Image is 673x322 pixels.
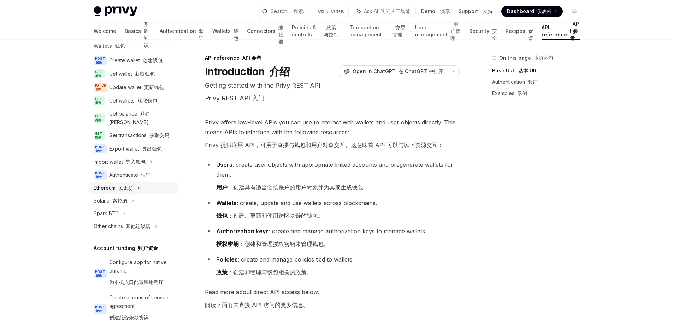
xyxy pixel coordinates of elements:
font: 邮政 [96,274,102,277]
a: Examples 示例 [492,88,585,99]
span: Dashboard [507,8,552,15]
div: Ethereum [94,184,133,192]
font: 创建钱包 [143,57,163,63]
font: 账户资金 [138,245,158,251]
div: Import wallet [94,158,146,166]
h5: Account funding [94,244,158,252]
font: 用户管理 [450,21,460,41]
div: Get wallet [109,70,155,78]
a: Basics 基础知识 [125,23,152,40]
strong: 政策 [216,269,228,276]
div: Spark BTC [94,209,119,218]
a: Transaction management 交易管理 [349,23,407,40]
li: : create, update and use wallets across blockchains. [205,198,460,223]
font: ：创建具有适当链接账户的用户对象并为其预生成钱包。 [216,184,369,191]
font: 得到 [95,135,101,139]
a: Base URL 基本 URL [492,65,585,76]
font: 交易管理 [392,24,405,37]
a: Dashboard 仪表板 [501,6,563,17]
span: PATCH [94,83,108,92]
font: Privy REST API 入门 [205,94,265,102]
button: Search... 搜索...CtrlK Ctrl+K [257,5,348,18]
font: 更新钱包 [144,84,164,90]
font: 演示 [440,8,450,14]
span: GET [94,113,105,123]
font: 以太坊 [118,185,133,191]
a: Support 支持 [459,8,493,15]
li: : create user objects with appropriate linked accounts and pregenerate wallets for them. [205,160,460,195]
a: Connectors 连接器 [247,23,283,40]
font: 阅读下面有关直接 API 访问的更多信息。 [205,301,309,308]
span: GET [94,131,105,140]
h1: Introduction [205,65,290,78]
span: POST [94,144,107,153]
font: 邮政 [96,175,102,179]
a: API reference API 参考 [542,23,580,40]
div: Get wallets [109,96,157,105]
div: Export wallet [109,145,162,153]
strong: 授权密钥 [216,240,239,247]
font: 食谱 [528,28,533,41]
a: POST 邮政Authenticate 认证 [88,168,178,182]
font: 验证 [528,79,538,85]
a: Welcome [94,23,116,40]
div: Solana [94,197,127,205]
span: Ctrl K [318,8,344,14]
a: User management 用户管理 [415,23,461,40]
font: 其他连锁店 [126,223,150,229]
font: API 参考 [570,21,579,41]
span: GET [94,96,105,105]
a: POST 邮政Configure app for native onramp为本机入口配置应用程序 [88,256,178,291]
font: 为本机入口配置应用程序 [109,279,164,285]
a: Security 安全 [469,23,497,40]
font: 搜索... [293,8,306,14]
a: GET 得到Get wallets 获取钱包 [88,94,178,107]
a: GET 得到Get transactions 获取交易 [88,129,178,142]
img: light logo [94,6,137,16]
span: GET [94,69,105,78]
div: Configure app for native onramp [109,258,174,289]
font: 获取钱包 [137,98,157,104]
a: GET 得到Get wallet 获取钱包 [88,67,178,81]
font: 导出钱包 [142,146,162,152]
div: Search... [271,7,306,16]
button: Open in ChatGPT 在 ChatGPT 中打开 [340,65,448,77]
font: 示例 [517,90,527,96]
font: 获取交易 [149,132,169,138]
font: 邮政 [96,149,102,153]
div: API reference [205,54,460,62]
span: POST [94,170,107,180]
font: 仪表板 [537,8,552,14]
font: 创建服务条款协议 [109,314,149,320]
font: 支持 [483,8,493,14]
a: Authentication 验证 [160,23,204,40]
font: 基础知识 [144,21,149,48]
div: Get transactions [109,131,169,140]
a: Authentication 验证 [492,76,585,88]
font: 获得[PERSON_NAME] [109,111,150,125]
font: 得到 [95,74,101,78]
a: PATCH 修补Update wallet 更新钱包 [88,81,178,94]
strong: Users [216,161,232,168]
font: 获取钱包 [135,71,155,77]
strong: 用户 [216,184,228,191]
span: Read more about direct API access below. [205,287,460,312]
a: POST 邮政Export wallet 导出钱包 [88,142,178,156]
div: Authenticate [109,171,151,179]
font: 钱包 [234,28,238,41]
span: Open in ChatGPT [353,68,443,75]
p: Getting started with the Privy REST API [205,81,460,106]
div: Create wallet [109,56,163,65]
span: On this page [499,54,554,62]
font: 询问人工智能 [381,8,411,14]
div: Get balance [109,110,174,127]
span: Ask AI [364,8,411,15]
font: 连接器 [278,24,283,45]
font: 政策与控制 [324,24,338,37]
span: POST [94,304,107,314]
font: 邮政 [96,60,102,64]
strong: Policies [216,256,238,263]
strong: Wallets [216,199,237,206]
font: 本页内容 [534,55,554,61]
a: Policies & controls 政策与控制 [292,23,341,40]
